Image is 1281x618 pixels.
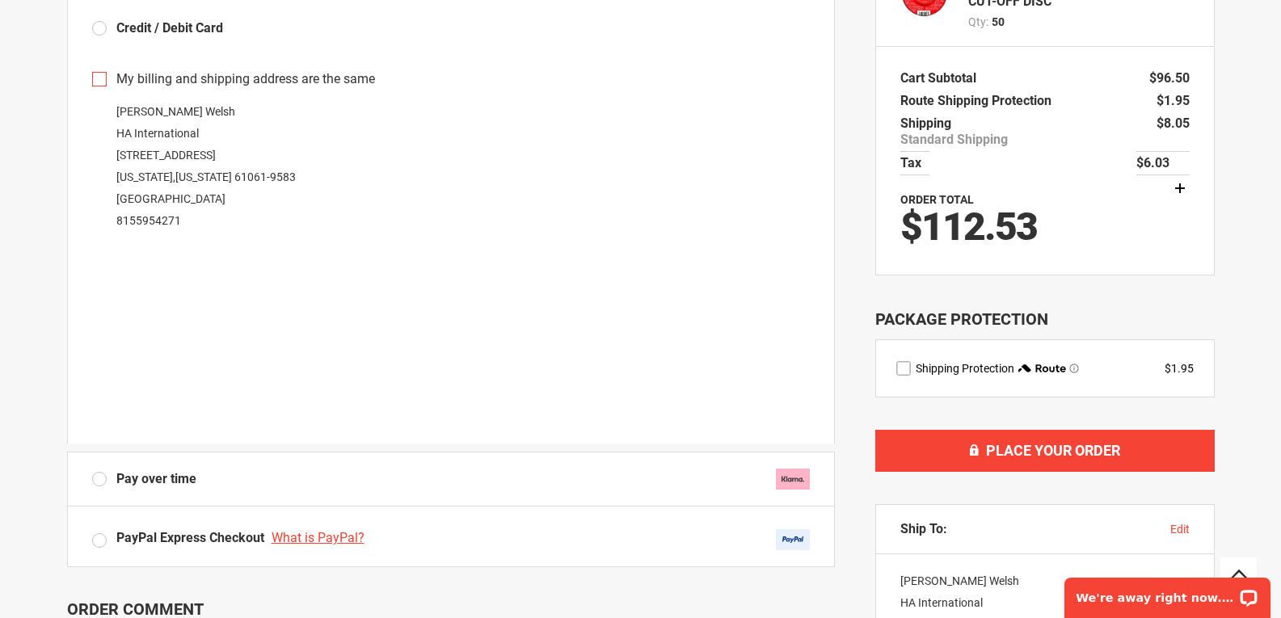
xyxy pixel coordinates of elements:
span: My billing and shipping address are the same [116,70,375,89]
div: $1.95 [1165,360,1194,376]
span: $8.05 [1157,116,1190,131]
span: $112.53 [900,204,1037,250]
th: Tax [900,151,929,175]
span: Shipping [900,116,951,131]
strong: Order Total [900,193,974,206]
span: Standard Shipping [900,132,1008,148]
span: Place Your Order [986,442,1120,459]
span: $1.95 [1157,93,1190,108]
div: route shipping protection selector element [896,360,1194,376]
a: 8155954271 [116,214,181,227]
span: PayPal Express Checkout [116,530,264,545]
iframe: LiveChat chat widget [1054,567,1281,618]
span: edit [1170,523,1190,536]
button: edit [1170,521,1190,537]
button: Place Your Order [875,430,1215,472]
span: Shipping Protection [916,362,1014,375]
span: Learn more [1069,364,1079,373]
th: Route Shipping Protection [900,90,1060,112]
span: [US_STATE] [175,170,232,183]
th: Cart Subtotal [900,67,984,90]
div: Package Protection [875,308,1215,331]
iframe: Secure payment input frame [89,237,813,444]
img: Acceptance Mark [776,529,810,550]
span: Ship To: [900,521,947,537]
span: $96.50 [1149,70,1190,86]
a: What is PayPal? [272,530,369,545]
span: What is PayPal? [272,530,364,545]
span: Pay over time [116,470,196,489]
img: klarna.svg [776,469,810,490]
span: Credit / Debit Card [116,20,223,36]
span: 50 [992,14,1005,30]
span: Qty [968,15,986,28]
span: $6.03 [1136,155,1190,171]
div: [PERSON_NAME] Welsh HA International [STREET_ADDRESS] [US_STATE] , 61061-9583 [GEOGRAPHIC_DATA] [92,101,810,232]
